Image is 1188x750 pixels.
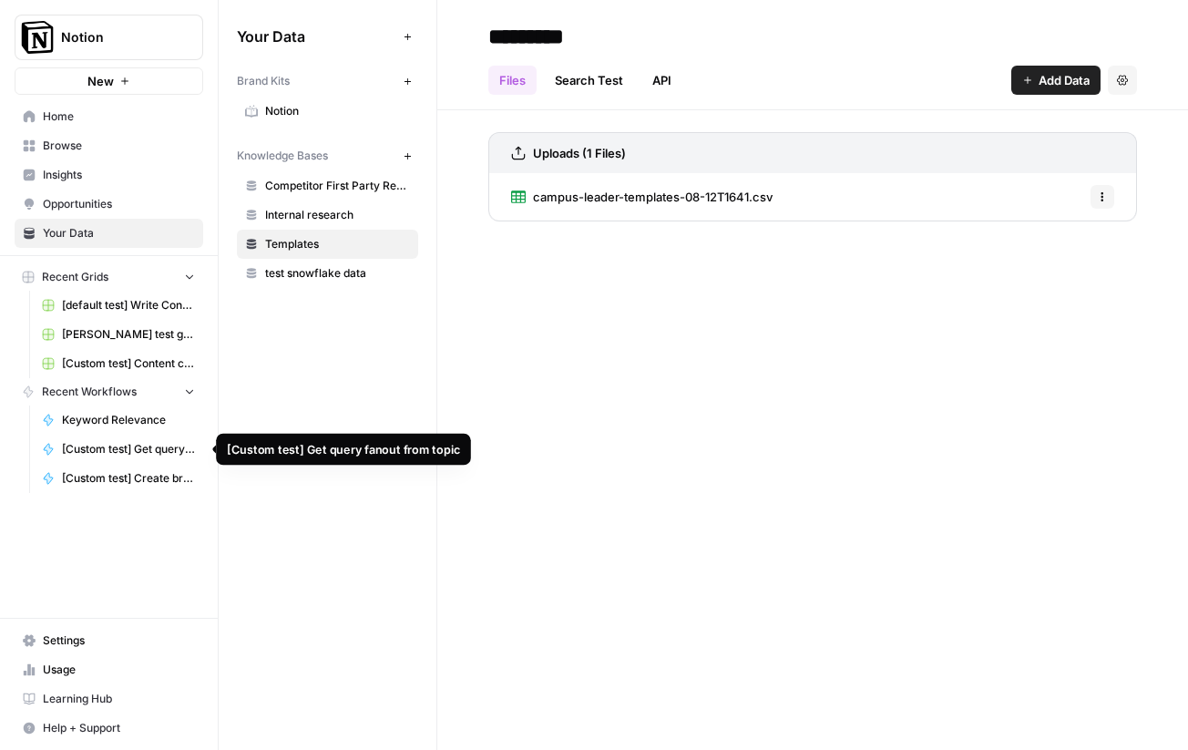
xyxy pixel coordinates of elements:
span: Competitor First Party Research [265,178,410,194]
span: [default test] Write Content Briefs [62,297,195,313]
span: [PERSON_NAME] test grid [62,326,195,343]
a: [Custom test] Create briefs from query inputs [34,464,203,493]
span: Browse [43,138,195,154]
span: Recent Workflows [42,384,137,400]
a: Search Test [544,66,634,95]
img: Notion Logo [21,21,54,54]
a: campus-leader-templates-08-12T1641.csv [511,173,773,221]
button: Recent Grids [15,263,203,291]
span: [Custom test] Create briefs from query inputs [62,470,195,487]
a: Settings [15,626,203,655]
button: Help + Support [15,714,203,743]
span: [Custom test] Get query fanout from topic [62,441,195,457]
span: Recent Grids [42,269,108,285]
span: Knowledge Bases [237,148,328,164]
a: Files [488,66,537,95]
span: Your Data [237,26,396,47]
button: Workspace: Notion [15,15,203,60]
span: Notion [61,28,171,46]
a: Uploads (1 Files) [511,133,626,173]
a: Learning Hub [15,684,203,714]
span: Opportunities [43,196,195,212]
span: Insights [43,167,195,183]
a: Keyword Relevance [34,406,203,435]
span: Your Data [43,225,195,241]
a: test snowflake data [237,259,418,288]
a: API [641,66,682,95]
span: Templates [265,236,410,252]
a: Opportunities [15,190,203,219]
div: [Custom test] Get query fanout from topic [227,440,460,457]
a: [Custom test] Content creation flow [34,349,203,378]
button: Recent Workflows [15,378,203,406]
a: Your Data [15,219,203,248]
span: [Custom test] Content creation flow [62,355,195,372]
a: Home [15,102,203,131]
a: Templates [237,230,418,259]
span: Internal research [265,207,410,223]
h3: Uploads (1 Files) [533,144,626,162]
a: Competitor First Party Research [237,171,418,200]
a: Browse [15,131,203,160]
a: [PERSON_NAME] test grid [34,320,203,349]
a: Internal research [237,200,418,230]
span: Keyword Relevance [62,412,195,428]
span: Home [43,108,195,125]
span: Notion [265,103,410,119]
a: [Custom test] Get query fanout from topic [34,435,203,464]
button: New [15,67,203,95]
a: Insights [15,160,203,190]
span: Brand Kits [237,73,290,89]
span: Learning Hub [43,691,195,707]
span: New [87,72,114,90]
span: Usage [43,662,195,678]
a: [default test] Write Content Briefs [34,291,203,320]
span: campus-leader-templates-08-12T1641.csv [533,188,773,206]
span: test snowflake data [265,265,410,282]
a: Notion [237,97,418,126]
span: Settings [43,632,195,649]
a: Usage [15,655,203,684]
span: Add Data [1039,71,1090,89]
span: Help + Support [43,720,195,736]
button: Add Data [1011,66,1101,95]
